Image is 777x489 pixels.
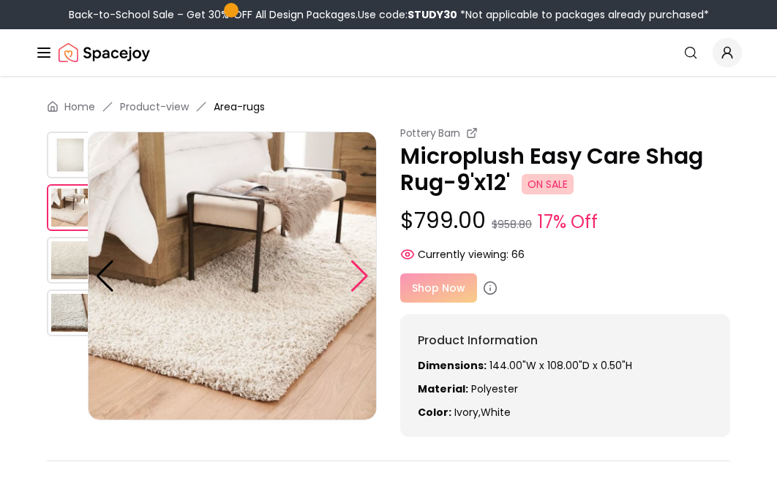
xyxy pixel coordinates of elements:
p: Microplush Easy Care Shag Rug-9'x12' [400,143,730,196]
span: Area-rugs [214,99,265,114]
img: https://storage.googleapis.com/spacejoy-main/assets/6076d97b564b96002362b0f7/product_2_j1ha2hn0fj67 [47,237,94,284]
span: 66 [511,247,525,262]
small: $958.80 [492,217,532,232]
p: $799.00 [400,208,730,235]
small: Pottery Barn [400,126,460,140]
span: Currently viewing: [418,247,508,262]
span: ivory , [454,405,481,420]
small: 17% Off [538,209,598,235]
p: 144.00"W x 108.00"D x 0.50"H [418,358,713,373]
strong: Dimensions: [418,358,487,373]
div: Back-to-School Sale – Get 30% OFF All Design Packages. [69,7,709,22]
a: Home [64,99,95,114]
img: Spacejoy Logo [59,38,150,67]
strong: Material: [418,382,468,396]
span: white [481,405,511,420]
span: polyester [471,382,518,396]
span: Use code: [358,7,457,22]
strong: Color: [418,405,451,420]
b: STUDY30 [408,7,457,22]
span: *Not applicable to packages already purchased* [457,7,709,22]
nav: breadcrumb [47,99,730,114]
a: Spacejoy [59,38,150,67]
h6: Product Information [418,332,713,349]
nav: Global [35,29,742,76]
img: https://storage.googleapis.com/spacejoy-main/assets/6076d97b564b96002362b0f7/product_3_dpamkhmo92ie [47,289,94,336]
img: https://storage.googleapis.com/spacejoy-main/assets/6076d97b564b96002362b0f7/product_1_iflfk2gmd3k [88,132,377,420]
a: Product-view [120,99,189,114]
img: https://storage.googleapis.com/spacejoy-main/assets/6076d97b564b96002362b0f7/product_0_caa2m1f6b55e [47,132,94,178]
img: https://storage.googleapis.com/spacejoy-main/assets/6076d97b564b96002362b0f7/product_1_iflfk2gmd3k [47,184,94,231]
span: ON SALE [522,174,574,194]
